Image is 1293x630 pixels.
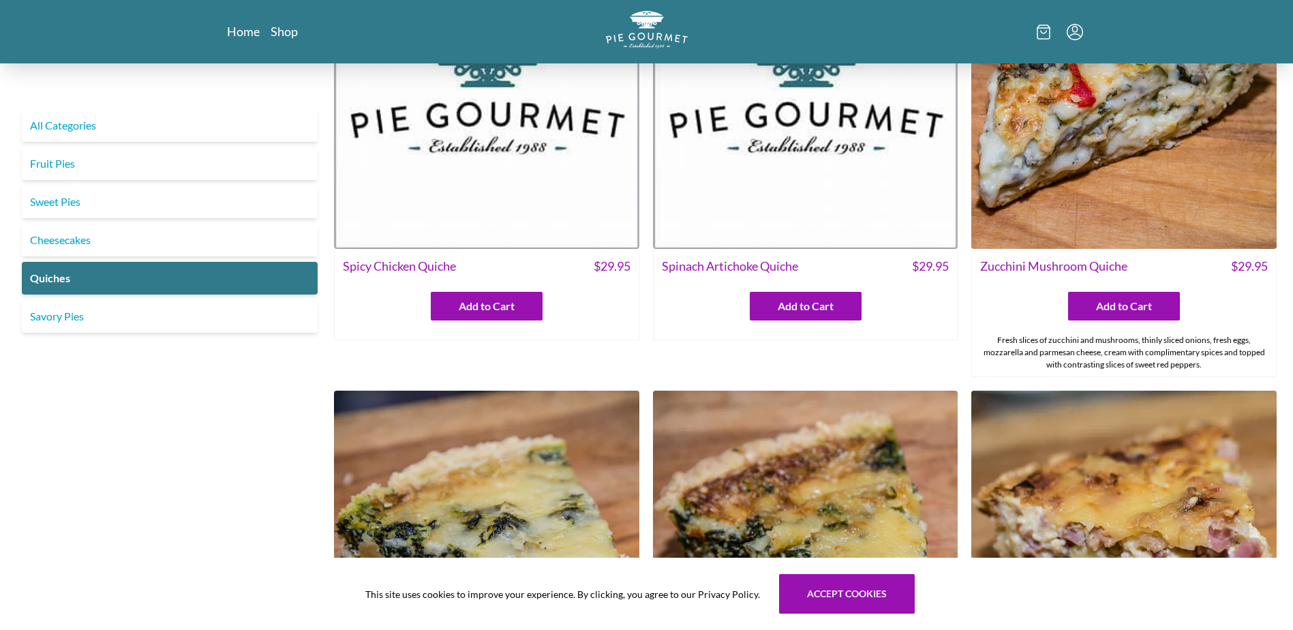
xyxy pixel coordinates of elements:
[778,298,834,314] span: Add to Cart
[22,185,318,218] a: Sweet Pies
[22,300,318,333] a: Savory Pies
[1068,292,1180,320] button: Add to Cart
[459,298,515,314] span: Add to Cart
[972,329,1276,376] div: Fresh slices of zucchini and mushrooms, thinly sliced onions, fresh eggs, mozzarella and parmesan...
[343,257,456,275] span: Spicy Chicken Quiche
[1067,24,1083,40] button: Menu
[22,147,318,180] a: Fruit Pies
[431,292,543,320] button: Add to Cart
[779,574,915,614] button: Accept cookies
[594,257,630,275] span: $ 29.95
[227,23,260,40] a: Home
[22,262,318,295] a: Quiches
[912,257,949,275] span: $ 29.95
[750,292,862,320] button: Add to Cart
[1096,298,1152,314] span: Add to Cart
[365,587,760,601] span: This site uses cookies to improve your experience. By clicking, you agree to our Privacy Policy.
[606,11,688,52] a: Logo
[1231,257,1268,275] span: $ 29.95
[22,109,318,142] a: All Categories
[271,23,298,40] a: Shop
[606,11,688,48] img: logo
[980,257,1127,275] span: Zucchini Mushroom Quiche
[662,257,798,275] span: Spinach Artichoke Quiche
[22,224,318,256] a: Cheesecakes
